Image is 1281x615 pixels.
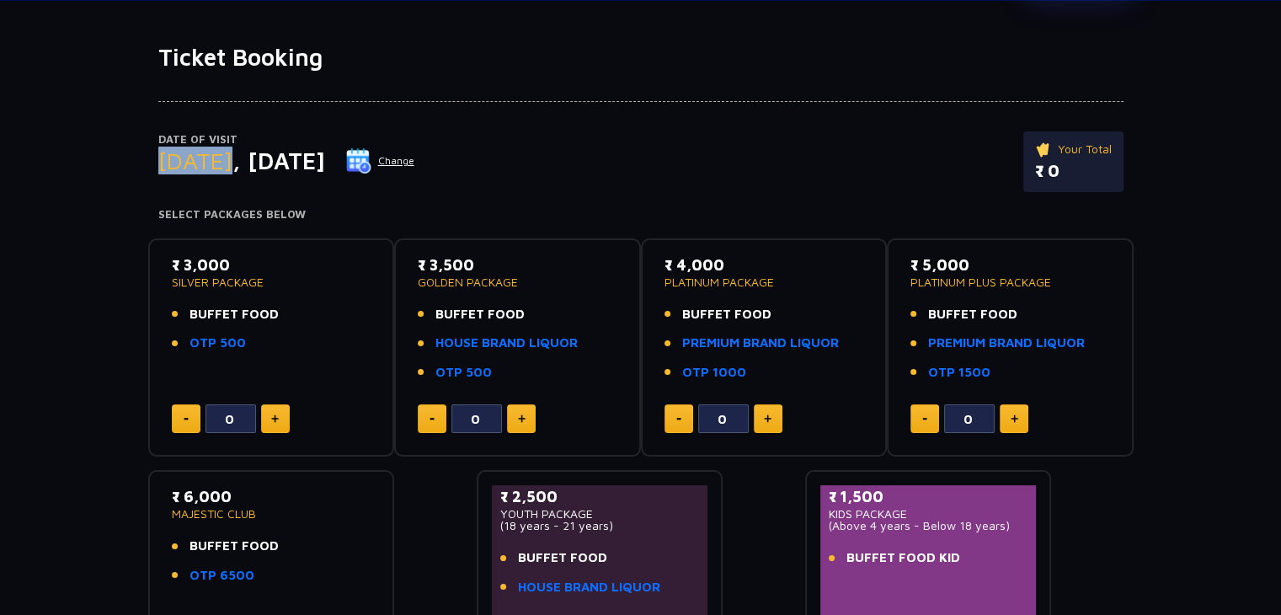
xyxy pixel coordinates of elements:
a: HOUSE BRAND LIQUOR [518,578,660,597]
img: ticket [1035,140,1053,158]
a: PREMIUM BRAND LIQUOR [682,334,839,353]
span: BUFFET FOOD [518,548,607,568]
p: ₹ 5,000 [910,254,1110,276]
p: ₹ 2,500 [500,485,700,508]
span: BUFFET FOOD [189,537,279,556]
p: GOLDEN PACKAGE [418,276,617,288]
span: , [DATE] [232,147,325,174]
p: ₹ 1,500 [829,485,1028,508]
h1: Ticket Booking [158,43,1124,72]
button: Change [345,147,415,174]
p: Your Total [1035,140,1112,158]
p: (18 years - 21 years) [500,520,700,532]
a: OTP 500 [435,363,492,382]
p: ₹ 3,000 [172,254,371,276]
span: BUFFET FOOD [682,305,771,324]
a: OTP 6500 [189,566,254,586]
h4: Select Packages Below [158,208,1124,222]
img: minus [922,418,927,420]
img: minus [676,418,681,420]
a: HOUSE BRAND LIQUOR [435,334,578,353]
a: PREMIUM BRAND LIQUOR [928,334,1085,353]
span: BUFFET FOOD [928,305,1017,324]
a: OTP 1500 [928,363,990,382]
a: OTP 1000 [682,363,746,382]
p: KIDS PACKAGE [829,508,1028,520]
p: ₹ 0 [1035,158,1112,184]
p: Date of Visit [158,131,415,148]
p: YOUTH PACKAGE [500,508,700,520]
span: BUFFET FOOD KID [846,548,960,568]
p: ₹ 6,000 [172,485,371,508]
img: minus [184,418,189,420]
img: plus [518,414,526,423]
img: plus [271,414,279,423]
p: ₹ 3,500 [418,254,617,276]
p: MAJESTIC CLUB [172,508,371,520]
span: BUFFET FOOD [189,305,279,324]
img: minus [430,418,435,420]
p: PLATINUM PLUS PACKAGE [910,276,1110,288]
span: BUFFET FOOD [435,305,525,324]
img: plus [764,414,771,423]
p: (Above 4 years - Below 18 years) [829,520,1028,532]
p: PLATINUM PACKAGE [665,276,864,288]
a: OTP 500 [189,334,246,353]
p: SILVER PACKAGE [172,276,371,288]
img: plus [1011,414,1018,423]
span: [DATE] [158,147,232,174]
p: ₹ 4,000 [665,254,864,276]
